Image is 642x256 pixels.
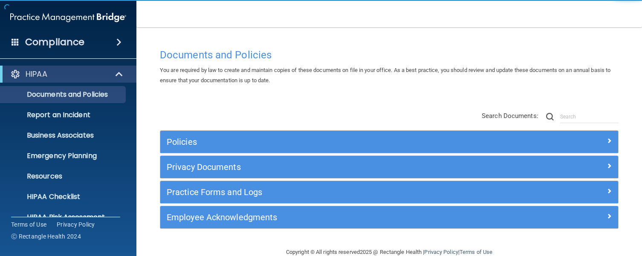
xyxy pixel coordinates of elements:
[167,185,612,199] a: Practice Forms and Logs
[546,113,554,121] img: ic-search.3b580494.png
[167,160,612,174] a: Privacy Documents
[10,9,126,26] img: PMB logo
[6,152,122,160] p: Emergency Planning
[167,187,497,197] h5: Practice Forms and Logs
[167,162,497,172] h5: Privacy Documents
[167,135,612,149] a: Policies
[160,67,610,83] span: You are required by law to create and maintain copies of these documents on file in your office. ...
[424,249,458,255] a: Privacy Policy
[460,249,492,255] a: Terms of Use
[482,112,538,120] span: Search Documents:
[560,110,619,123] input: Search
[6,131,122,140] p: Business Associates
[167,213,497,222] h5: Employee Acknowledgments
[167,137,497,147] h5: Policies
[6,172,122,181] p: Resources
[26,69,47,79] p: HIPAA
[6,193,122,201] p: HIPAA Checklist
[10,69,124,79] a: HIPAA
[6,213,122,221] p: HIPAA Risk Assessment
[57,220,95,229] a: Privacy Policy
[167,210,612,224] a: Employee Acknowledgments
[11,232,81,241] span: Ⓒ Rectangle Health 2024
[11,220,46,229] a: Terms of Use
[6,111,122,119] p: Report an Incident
[160,49,619,60] h4: Documents and Policies
[6,90,122,99] p: Documents and Policies
[25,36,84,48] h4: Compliance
